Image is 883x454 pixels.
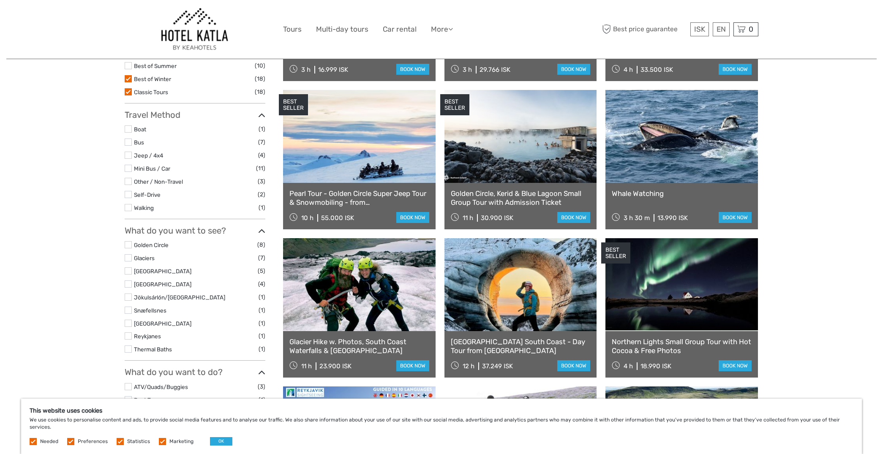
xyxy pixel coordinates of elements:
[612,337,752,355] a: Northern Lights Small Group Tour with Hot Cocoa & Free Photos
[279,94,308,115] div: BEST SELLER
[134,383,188,390] a: ATV/Quads/Buggies
[319,362,352,370] div: 23.900 ISK
[601,242,630,264] div: BEST SELLER
[640,362,671,370] div: 18.990 ISK
[557,64,590,75] a: book now
[321,214,354,222] div: 55.000 ISK
[301,66,311,73] span: 3 h
[134,165,170,172] a: Mini Bus / Car
[289,189,429,207] a: Pearl Tour - Golden Circle Super Jeep Tour & Snowmobiling - from [GEOGRAPHIC_DATA]
[134,255,155,261] a: Glaciers
[463,66,472,73] span: 3 h
[600,22,688,36] span: Best price guarantee
[624,66,633,73] span: 4 h
[210,437,232,446] button: OK
[134,152,163,159] a: Jeep / 4x4
[258,150,265,160] span: (4)
[134,346,172,353] a: Thermal Baths
[134,320,191,327] a: [GEOGRAPHIC_DATA]
[125,367,265,377] h3: What do you want to do?
[40,438,58,445] label: Needed
[289,337,429,355] a: Glacier Hike w. Photos, South Coast Waterfalls & [GEOGRAPHIC_DATA]
[624,214,650,222] span: 3 h 30 m
[463,214,473,222] span: 11 h
[134,281,191,288] a: [GEOGRAPHIC_DATA]
[259,203,265,212] span: (1)
[125,226,265,236] h3: What do you want to see?
[480,66,510,73] div: 29.766 ISK
[383,23,417,35] a: Car rental
[160,6,230,52] img: 462-d497edbe-725d-445a-8006-b08859142f12_logo_big.jpg
[21,399,862,454] div: We use cookies to personalise content and ads, to provide social media features and to analyse ou...
[256,163,265,173] span: (11)
[259,395,265,405] span: (1)
[719,64,752,75] a: book now
[259,331,265,341] span: (1)
[612,189,752,198] a: Whale Watching
[396,212,429,223] a: book now
[431,23,453,35] a: More
[259,305,265,315] span: (1)
[557,212,590,223] a: book now
[451,337,591,355] a: [GEOGRAPHIC_DATA] South Coast - Day Tour from [GEOGRAPHIC_DATA]
[257,240,265,250] span: (8)
[258,253,265,263] span: (7)
[134,242,169,248] a: Golden Circle
[451,189,591,207] a: Golden Circle, Kerid & Blue Lagoon Small Group Tour with Admission Ticket
[258,177,265,186] span: (3)
[301,362,312,370] span: 11 h
[258,266,265,276] span: (5)
[318,66,348,73] div: 16.999 ISK
[255,61,265,71] span: (10)
[125,110,265,120] h3: Travel Method
[719,360,752,371] a: book now
[169,438,193,445] label: Marketing
[747,25,755,33] span: 0
[134,139,144,146] a: Bus
[255,87,265,97] span: (18)
[258,382,265,391] span: (3)
[259,292,265,302] span: (1)
[134,76,171,82] a: Best of Winter
[134,191,161,198] a: Self-Drive
[134,397,162,403] a: Boat Tours
[134,178,183,185] a: Other / Non-Travel
[134,63,177,69] a: Best of Summer
[463,362,474,370] span: 12 h
[134,333,161,340] a: Reykjanes
[640,66,673,73] div: 33.500 ISK
[440,94,469,115] div: BEST SELLER
[396,64,429,75] a: book now
[259,318,265,328] span: (1)
[557,360,590,371] a: book now
[134,294,225,301] a: Jökulsárlón/[GEOGRAPHIC_DATA]
[134,126,146,133] a: Boat
[657,214,688,222] div: 13.990 ISK
[482,362,513,370] div: 37.249 ISK
[30,407,853,414] h5: This website uses cookies
[396,360,429,371] a: book now
[134,89,168,95] a: Classic Tours
[134,268,191,275] a: [GEOGRAPHIC_DATA]
[719,212,752,223] a: book now
[259,344,265,354] span: (1)
[258,279,265,289] span: (4)
[624,362,633,370] span: 4 h
[78,438,108,445] label: Preferences
[258,190,265,199] span: (2)
[481,214,513,222] div: 30.900 ISK
[134,307,166,314] a: Snæfellsnes
[258,137,265,147] span: (7)
[127,438,150,445] label: Statistics
[301,214,313,222] span: 10 h
[134,204,154,211] a: Walking
[694,25,705,33] span: ISK
[283,23,302,35] a: Tours
[316,23,368,35] a: Multi-day tours
[259,124,265,134] span: (1)
[713,22,730,36] div: EN
[255,74,265,84] span: (18)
